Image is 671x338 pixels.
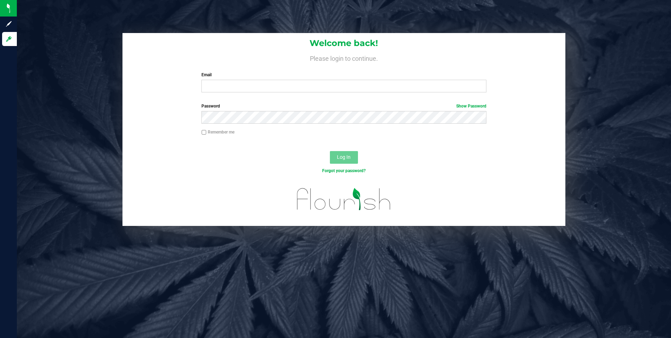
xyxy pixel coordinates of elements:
h1: Welcome back! [122,39,566,48]
inline-svg: Sign up [5,20,12,27]
button: Log In [330,151,358,164]
span: Log In [337,154,351,160]
a: Show Password [456,104,486,109]
label: Email [201,72,486,78]
span: Password [201,104,220,109]
label: Remember me [201,129,234,135]
inline-svg: Log in [5,35,12,43]
h4: Please login to continue. [122,53,566,62]
a: Forgot your password? [322,168,366,173]
input: Remember me [201,130,206,135]
img: flourish_logo.svg [288,181,399,217]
